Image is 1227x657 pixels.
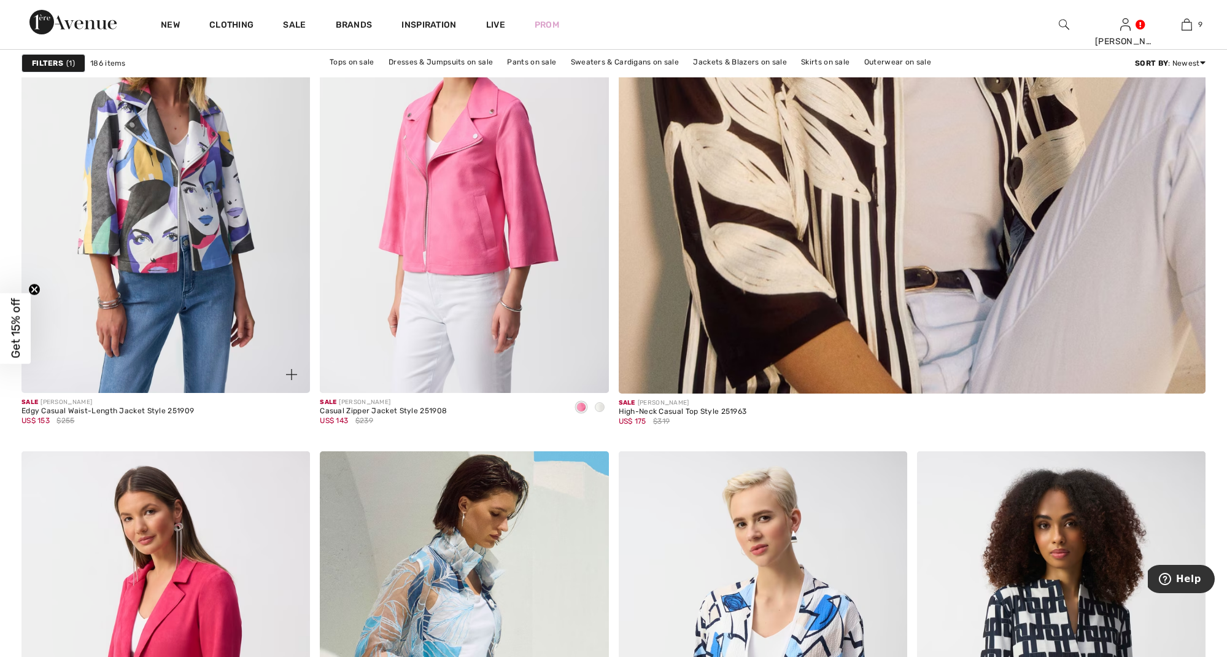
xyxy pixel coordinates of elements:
span: Sale [21,398,38,406]
a: Sign In [1120,18,1131,30]
img: plus_v2.svg [286,369,297,380]
img: My Bag [1182,17,1192,32]
img: 1ère Avenue [29,10,117,34]
div: [PERSON_NAME] [21,398,194,407]
a: Jackets & Blazers on sale [687,54,793,70]
img: My Info [1120,17,1131,32]
div: Vanilla 30 [590,398,609,418]
a: 9 [1156,17,1217,32]
span: Inspiration [401,20,456,33]
a: Prom [535,18,559,31]
span: Sale [320,398,336,406]
a: Clothing [209,20,254,33]
a: Tops on sale [323,54,381,70]
strong: Sort By [1135,59,1168,68]
button: Close teaser [28,284,41,296]
div: [PERSON_NAME] [1095,35,1155,48]
span: $319 [653,416,670,427]
div: [PERSON_NAME] [619,398,747,408]
a: Live [486,18,505,31]
div: High-Neck Casual Top Style 251963 [619,408,747,416]
span: 186 items [90,58,126,69]
a: Outerwear on sale [858,54,937,70]
span: 1 [66,58,75,69]
span: 9 [1198,19,1202,30]
div: Edgy Casual Waist-Length Jacket Style 251909 [21,407,194,416]
a: Sale [283,20,306,33]
a: Skirts on sale [795,54,856,70]
iframe: Opens a widget where you can find more information [1148,565,1215,596]
span: US$ 143 [320,416,348,425]
a: New [161,20,180,33]
div: : Newest [1135,58,1206,69]
div: Bubble gum [572,398,590,418]
span: Get 15% off [9,298,23,359]
a: Sweaters & Cardigans on sale [565,54,685,70]
img: search the website [1059,17,1069,32]
span: Sale [619,399,635,406]
span: US$ 175 [619,417,646,426]
strong: Filters [32,58,63,69]
a: Dresses & Jumpsuits on sale [382,54,499,70]
span: US$ 153 [21,416,50,425]
span: $239 [355,415,373,426]
a: Pants on sale [501,54,562,70]
span: $255 [56,415,74,426]
div: Casual Zipper Jacket Style 251908 [320,407,447,416]
div: [PERSON_NAME] [320,398,447,407]
a: Brands [336,20,373,33]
